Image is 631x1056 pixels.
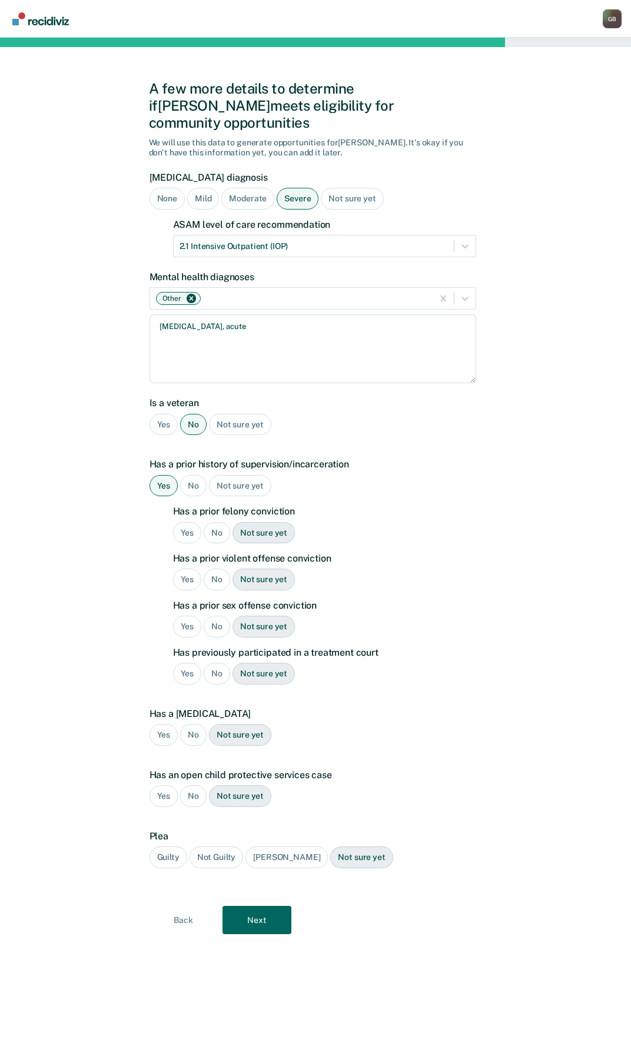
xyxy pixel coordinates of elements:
[150,846,187,868] div: Guilty
[149,80,483,131] div: A few more details to determine if [PERSON_NAME] meets eligibility for community opportunities
[180,414,207,436] div: No
[209,414,271,436] div: Not sure yet
[204,663,230,685] div: No
[321,188,383,210] div: Not sure yet
[150,397,476,409] label: Is a veteran
[209,724,271,746] div: Not sure yet
[233,616,295,637] div: Not sure yet
[277,188,318,210] div: Severe
[185,294,198,303] div: Remove Other
[233,569,295,590] div: Not sure yet
[149,138,483,158] div: We will use this data to generate opportunities for [PERSON_NAME] . It's okay if you don't have t...
[150,708,476,719] label: Has a [MEDICAL_DATA]
[245,846,328,868] div: [PERSON_NAME]
[173,600,476,611] label: Has a prior sex offense conviction
[159,293,183,304] div: Other
[150,459,476,470] label: Has a prior history of supervision/incarceration
[190,846,244,868] div: Not Guilty
[173,663,202,685] div: Yes
[173,553,476,564] label: Has a prior violent offense conviction
[209,785,271,807] div: Not sure yet
[209,475,271,497] div: Not sure yet
[173,219,476,230] label: ASAM level of care recommendation
[187,188,219,210] div: Mild
[173,522,202,544] div: Yes
[204,616,230,637] div: No
[173,506,476,517] label: Has a prior felony conviction
[330,846,393,868] div: Not sure yet
[180,785,207,807] div: No
[150,769,476,781] label: Has an open child protective services case
[180,724,207,746] div: No
[150,785,178,807] div: Yes
[173,647,476,658] label: Has previously participated in a treatment court
[150,188,185,210] div: None
[150,172,476,183] label: [MEDICAL_DATA] diagnosis
[149,906,218,934] button: Back
[150,475,178,497] div: Yes
[233,522,295,544] div: Not sure yet
[150,314,476,383] textarea: [MEDICAL_DATA], acute
[150,724,178,746] div: Yes
[150,831,476,842] label: Plea
[221,188,274,210] div: Moderate
[233,663,295,685] div: Not sure yet
[173,569,202,590] div: Yes
[222,906,291,934] button: Next
[150,414,178,436] div: Yes
[603,9,622,28] button: Profile dropdown button
[204,569,230,590] div: No
[12,12,69,25] img: Recidiviz
[603,9,622,28] div: G B
[173,616,202,637] div: Yes
[150,271,476,283] label: Mental health diagnoses
[180,475,207,497] div: No
[204,522,230,544] div: No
